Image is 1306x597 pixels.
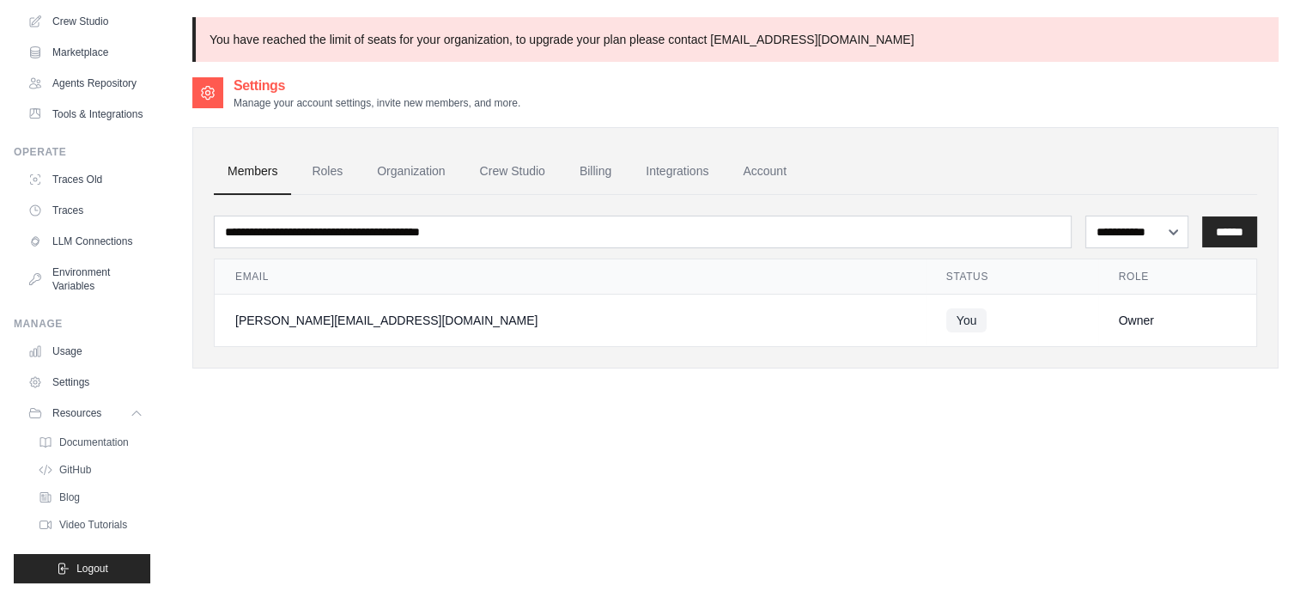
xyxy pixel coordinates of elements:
a: Traces [21,197,150,224]
span: Blog [59,490,80,504]
span: You [946,308,987,332]
th: Role [1098,259,1256,295]
a: Documentation [31,430,150,454]
a: Blog [31,485,150,509]
a: Usage [21,338,150,365]
a: Billing [566,149,625,195]
a: Integrations [632,149,722,195]
a: Members [214,149,291,195]
th: Email [215,259,926,295]
p: Manage your account settings, invite new members, and more. [234,96,520,110]
h2: Settings [234,76,520,96]
span: Documentation [59,436,129,449]
div: [PERSON_NAME][EMAIL_ADDRESS][DOMAIN_NAME] [235,312,905,329]
a: Organization [363,149,459,195]
div: Owner [1119,312,1236,329]
div: Manage [14,317,150,331]
a: GitHub [31,458,150,482]
span: Logout [76,562,108,576]
a: Agents Repository [21,70,150,97]
a: Video Tutorials [31,513,150,537]
span: GitHub [59,463,91,477]
a: Marketplace [21,39,150,66]
a: Account [729,149,800,195]
a: Settings [21,369,150,396]
a: Crew Studio [466,149,559,195]
div: Operate [14,145,150,159]
span: Resources [52,406,101,420]
a: LLM Connections [21,228,150,255]
p: You have reached the limit of seats for your organization, to upgrade your plan please contact [E... [192,17,1279,62]
th: Status [926,259,1098,295]
button: Logout [14,554,150,583]
a: Traces Old [21,166,150,193]
a: Tools & Integrations [21,101,150,128]
a: Environment Variables [21,259,150,300]
button: Resources [21,399,150,427]
a: Crew Studio [21,8,150,35]
span: Video Tutorials [59,518,127,532]
a: Roles [298,149,356,195]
